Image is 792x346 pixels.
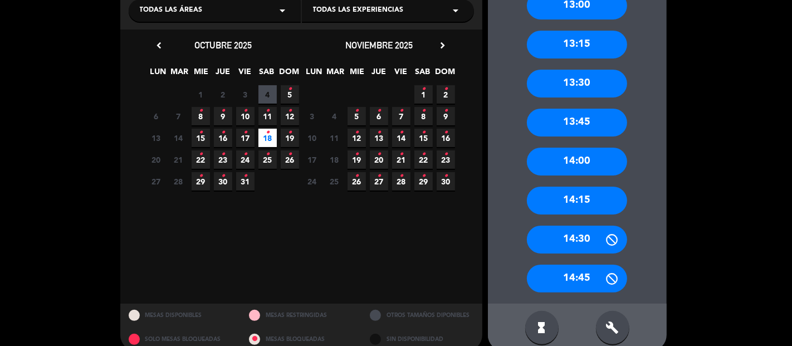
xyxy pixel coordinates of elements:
[147,150,165,169] span: 20
[422,145,426,163] i: •
[348,172,366,191] span: 26
[413,65,432,84] span: SAB
[199,124,203,142] i: •
[444,145,448,163] i: •
[192,150,210,169] span: 22
[370,172,388,191] span: 27
[147,172,165,191] span: 27
[414,85,433,104] span: 1
[169,172,188,191] span: 28
[266,145,270,163] i: •
[221,102,225,120] i: •
[305,65,323,84] span: LUN
[214,85,232,104] span: 2
[527,226,627,254] div: 14:30
[303,107,321,125] span: 3
[348,129,366,147] span: 12
[266,102,270,120] i: •
[444,167,448,185] i: •
[154,40,165,51] i: chevron_left
[414,107,433,125] span: 8
[236,107,255,125] span: 10
[399,167,403,185] i: •
[414,129,433,147] span: 15
[527,148,627,176] div: 14:00
[281,107,299,125] span: 12
[444,80,448,98] i: •
[221,167,225,185] i: •
[355,167,359,185] i: •
[345,40,413,51] span: noviembre 2025
[303,172,321,191] span: 24
[192,107,210,125] span: 8
[399,102,403,120] i: •
[527,31,627,59] div: 13:15
[236,65,254,84] span: VIE
[288,102,292,120] i: •
[288,145,292,163] i: •
[194,40,252,51] span: octubre 2025
[437,107,455,125] span: 9
[435,65,453,84] span: DOM
[414,172,433,191] span: 29
[149,65,167,84] span: LUN
[355,124,359,142] i: •
[414,150,433,169] span: 22
[140,5,203,16] span: Todas las áreas
[192,85,210,104] span: 1
[348,65,366,84] span: MIE
[437,172,455,191] span: 30
[370,107,388,125] span: 6
[392,129,410,147] span: 14
[169,150,188,169] span: 21
[392,107,410,125] span: 7
[313,5,404,16] span: Todas las experiencias
[325,107,344,125] span: 4
[169,129,188,147] span: 14
[199,102,203,120] i: •
[288,124,292,142] i: •
[422,102,426,120] i: •
[437,85,455,104] span: 2
[422,124,426,142] i: •
[377,124,381,142] i: •
[258,107,277,125] span: 11
[243,145,247,163] i: •
[527,70,627,98] div: 13:30
[192,129,210,147] span: 15
[257,65,276,84] span: SAB
[348,150,366,169] span: 19
[170,65,189,84] span: MAR
[236,85,255,104] span: 3
[243,124,247,142] i: •
[192,172,210,191] span: 29
[281,85,299,104] span: 5
[377,167,381,185] i: •
[214,172,232,191] span: 30
[221,145,225,163] i: •
[392,65,410,84] span: VIE
[370,65,388,84] span: JUE
[377,145,381,163] i: •
[303,129,321,147] span: 10
[214,107,232,125] span: 9
[422,167,426,185] i: •
[527,265,627,293] div: 14:45
[527,109,627,137] div: 13:45
[437,150,455,169] span: 23
[325,150,344,169] span: 18
[535,321,549,334] i: hourglass_full
[199,167,203,185] i: •
[527,187,627,215] div: 14:15
[370,150,388,169] span: 20
[236,150,255,169] span: 24
[325,172,344,191] span: 25
[348,107,366,125] span: 5
[392,172,410,191] span: 28
[147,129,165,147] span: 13
[437,40,449,51] i: chevron_right
[303,150,321,169] span: 17
[236,172,255,191] span: 31
[370,129,388,147] span: 13
[422,80,426,98] i: •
